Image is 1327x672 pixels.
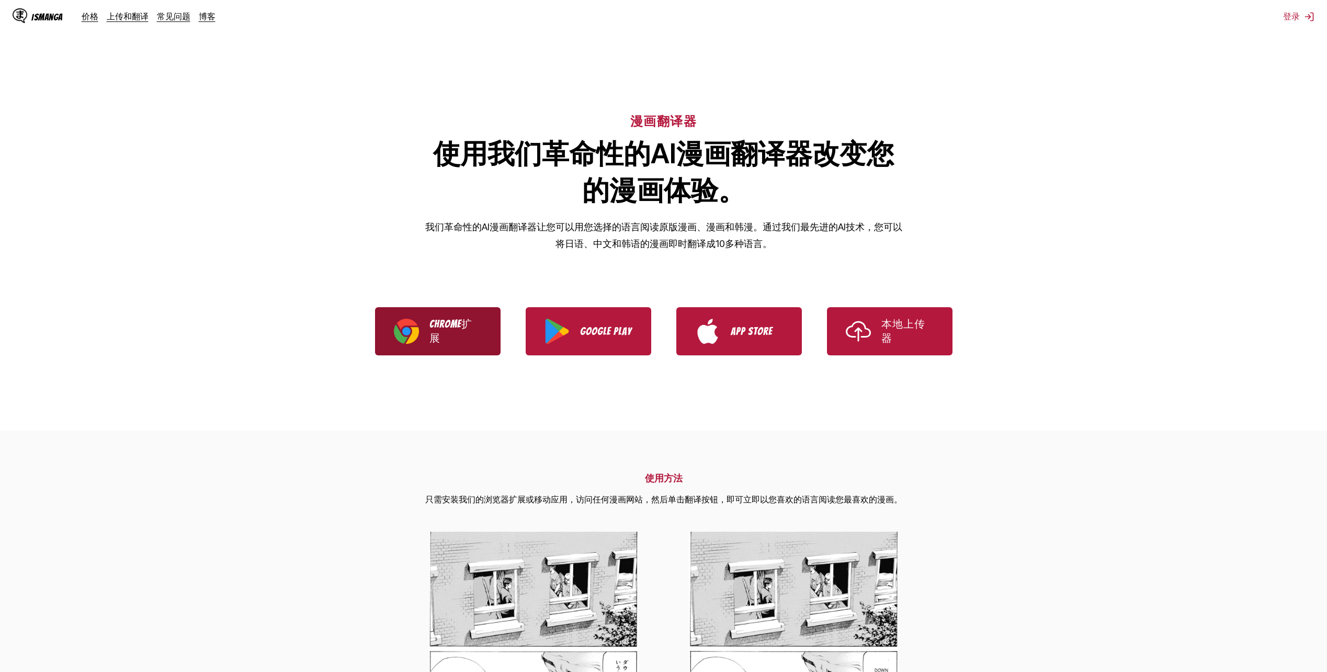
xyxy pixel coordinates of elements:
[1283,11,1314,23] button: 登录
[881,317,934,345] p: 本地上传器
[676,307,802,355] a: Download IsManga from App Store
[13,8,82,25] a: IsManga LogoIsManga
[425,472,902,485] h2: 使用方法
[846,319,871,344] img: Upload icon
[394,319,419,344] img: Chrome logo
[630,113,697,130] h6: 漫画翻译器
[157,11,190,21] a: 常见问题
[13,8,27,23] img: IsManga Logo
[423,219,904,252] p: 我们革命性的AI漫画翻译器让您可以用您选择的语言阅读原版漫画、漫画和韩漫。通过我们最先进的AI技术，您可以将日语、中文和韩语的漫画即时翻译成10多种语言。
[545,319,570,344] img: Google Play logo
[526,307,651,355] a: Download IsManga from Google Play
[82,11,98,21] a: 价格
[199,11,216,21] a: 博客
[429,317,482,345] p: Chrome扩展
[1304,12,1314,22] img: Sign out
[31,12,63,22] div: IsManga
[423,136,904,209] h1: 使用我们革命性的AI漫画翻译器改变您的漫画体验。
[731,326,783,337] p: App Store
[827,307,952,355] a: Use IsManga Local Uploader
[425,493,902,507] p: 只需安装我们的浏览器扩展或移动应用，访问任何漫画网站，然后单击翻译按钮，即可立即以您喜欢的语言阅读您最喜欢的漫画。
[695,319,720,344] img: App Store logo
[107,11,149,21] a: 上传和翻译
[580,326,632,337] p: Google Play
[375,307,501,355] a: Download IsManga Chrome Extension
